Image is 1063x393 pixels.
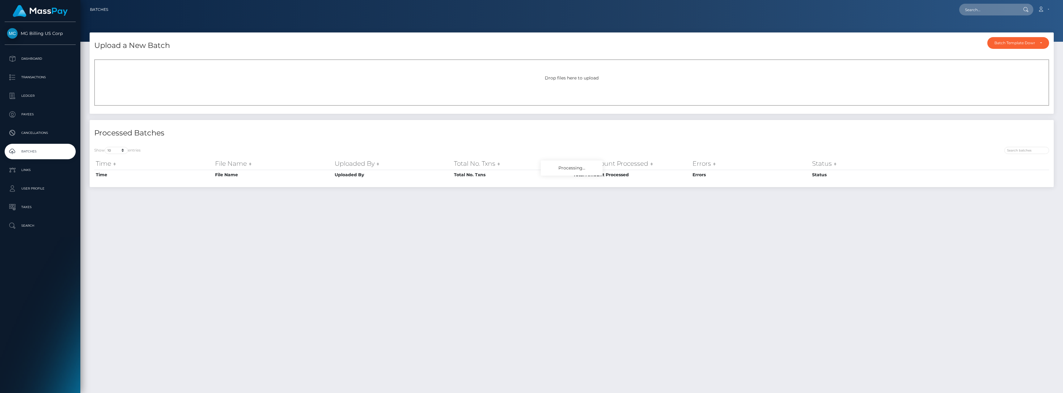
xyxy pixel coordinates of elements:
a: Batches [5,144,76,159]
input: Search batches [1004,147,1049,154]
a: Links [5,162,76,178]
th: Total Amount Processed [572,170,691,180]
a: Taxes [5,199,76,215]
th: Total No. Txns [452,170,572,180]
h4: Upload a New Batch [94,40,170,51]
a: Dashboard [5,51,76,66]
a: Transactions [5,70,76,85]
img: MassPay Logo [13,5,68,17]
th: Time [94,157,214,170]
label: Show entries [94,147,141,154]
th: Total No. Txns [452,157,572,170]
th: File Name [214,170,333,180]
input: Search... [959,4,1017,15]
p: Transactions [7,73,73,82]
th: Errors [691,157,810,170]
h4: Processed Batches [94,128,567,139]
div: Batch Template Download [994,41,1035,45]
p: Ledger [7,91,73,100]
span: MG Billing US Corp [5,31,76,36]
a: Payees [5,107,76,122]
p: Dashboard [7,54,73,63]
a: Search [5,218,76,233]
th: Time [94,170,214,180]
p: Links [7,165,73,175]
div: Processing... [541,160,603,176]
th: Errors [691,170,810,180]
p: Payees [7,110,73,119]
th: Status [811,170,930,180]
a: Batches [90,3,108,16]
button: Batch Template Download [987,37,1049,49]
p: Search [7,221,73,230]
th: File Name [214,157,333,170]
p: Taxes [7,203,73,212]
th: Uploaded By [333,157,452,170]
span: Drop files here to upload [545,75,599,81]
select: Showentries [105,147,128,154]
th: Total Amount Processed [572,157,691,170]
a: User Profile [5,181,76,196]
th: Uploaded By [333,170,452,180]
th: Status [811,157,930,170]
img: MG Billing US Corp [7,28,18,39]
p: Cancellations [7,128,73,138]
a: Cancellations [5,125,76,141]
a: Ledger [5,88,76,104]
p: Batches [7,147,73,156]
p: User Profile [7,184,73,193]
